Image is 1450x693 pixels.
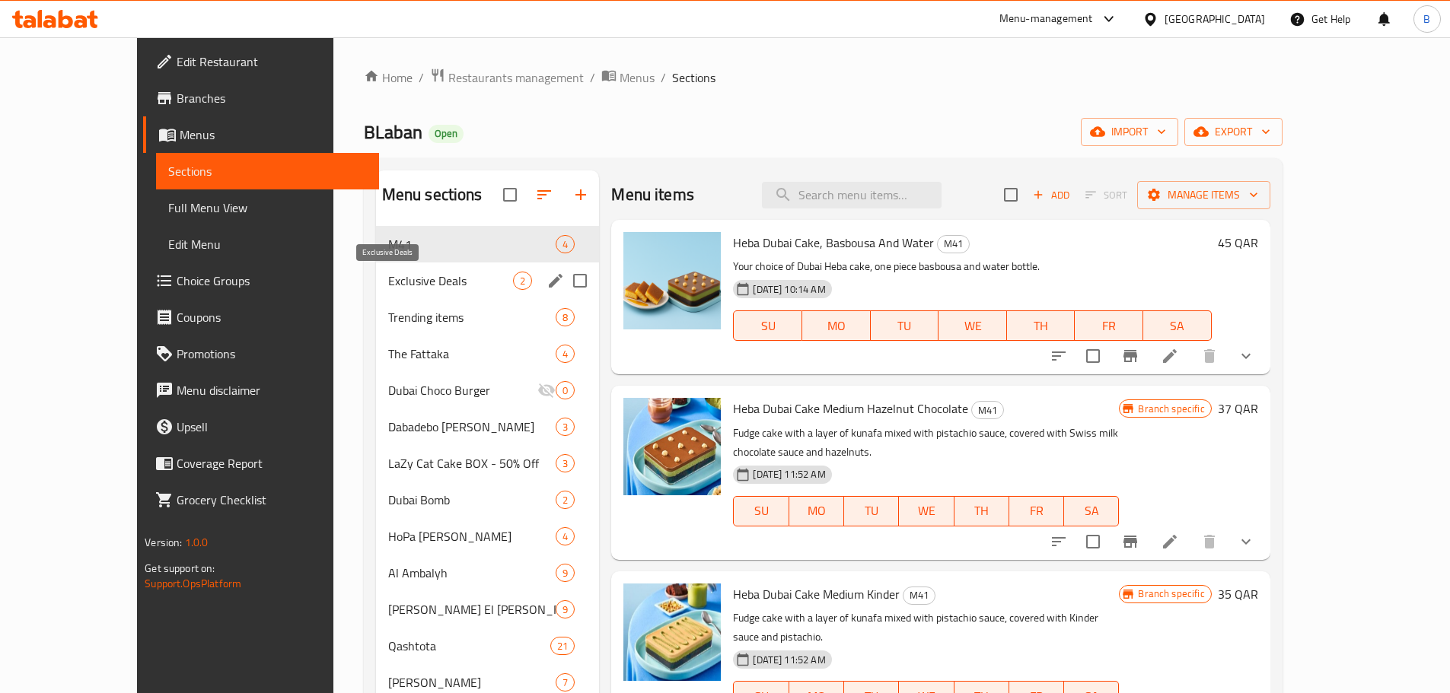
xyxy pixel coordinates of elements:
span: [DATE] 11:52 AM [747,467,831,482]
div: items [556,600,575,618]
a: Grocery Checklist [143,482,379,518]
div: Dabadebo Landon [388,418,556,436]
div: Open [429,125,464,143]
div: items [556,381,575,399]
span: Branch specific [1132,402,1210,416]
span: export [1197,122,1270,141]
span: TU [850,500,893,522]
span: Edit Restaurant [177,52,367,71]
span: 2 [556,493,574,507]
button: WE [899,496,954,526]
svg: Inactive section [537,381,556,399]
button: SU [733,496,789,526]
span: Sort sections [526,176,562,213]
div: M41 [388,235,556,253]
span: Exclusive Deals [388,272,514,290]
span: Select to update [1077,340,1109,372]
input: search [762,182,942,208]
span: Open [429,127,464,140]
span: The Fattaka [388,345,556,363]
span: import [1093,122,1166,141]
span: M41 [938,235,969,253]
span: M41 [903,587,935,604]
span: 3 [556,456,574,471]
span: Edit Menu [168,235,367,253]
span: Sections [672,68,715,87]
span: Coverage Report [177,454,367,472]
span: MO [795,500,838,522]
li: / [661,68,666,87]
span: Select all sections [494,179,526,211]
span: Dabadebo [PERSON_NAME] [388,418,556,436]
span: Get support on: [145,558,215,578]
button: WE [939,310,1007,341]
div: The Fattaka4 [376,335,600,372]
button: show more [1228,338,1264,374]
span: Dubai Choco Burger [388,381,538,399]
span: Al Ambalyh [388,564,556,582]
span: Sections [168,162,367,180]
div: items [556,308,575,326]
div: M41 [903,587,935,605]
button: TH [954,496,1009,526]
a: Edit menu item [1161,347,1179,365]
span: Menus [180,126,367,144]
a: Promotions [143,335,379,372]
div: Dubai Bomb2 [376,482,600,518]
span: Branch specific [1132,587,1210,601]
span: Dubai Bomb [388,491,556,509]
p: Fudge cake with a layer of kunafa mixed with pistachio sauce, covered with Kinder sauce and pista... [733,609,1119,647]
a: Coupons [143,299,379,335]
button: Add [1027,183,1076,207]
div: Menu-management [999,10,1093,28]
span: 8 [556,310,574,325]
span: SU [740,500,782,522]
span: Branches [177,89,367,107]
div: items [550,637,575,655]
span: 2 [514,274,531,288]
span: 21 [551,639,574,653]
span: TH [1013,315,1069,337]
span: Choice Groups [177,272,367,290]
span: [PERSON_NAME] El [PERSON_NAME] [388,600,556,618]
div: M41 [971,401,1004,419]
div: Exclusive Deals2edit [376,262,600,299]
img: Heba Dubai Cake, Basbousa And Water [623,232,721,329]
a: Support.OpsPlatform [145,574,241,593]
button: SU [733,310,802,341]
span: M41 [972,402,1003,419]
span: Coupons [177,308,367,326]
h2: Menu items [611,183,694,206]
span: TH [961,500,1003,522]
div: items [556,673,575,691]
span: 4 [556,347,574,361]
span: [DATE] 11:52 AM [747,653,831,667]
a: Sections [156,153,379,189]
span: Heba Dubai Cake Medium Hazelnut Chocolate [733,397,968,420]
span: Restaurants management [448,68,584,87]
span: Select section first [1076,183,1137,207]
a: Menu disclaimer [143,372,379,408]
button: export [1184,118,1283,146]
li: / [590,68,595,87]
span: 3 [556,420,574,434]
a: Upsell [143,408,379,445]
div: Qashtota21 [376,628,600,664]
span: TU [877,315,933,337]
div: HoPa [PERSON_NAME]4 [376,518,600,555]
span: Menu disclaimer [177,381,367,399]
span: Full Menu View [168,199,367,217]
img: Heba Dubai Cake Medium Kinder [623,583,721,681]
div: Qashtota [388,637,550,655]
span: HoPa [PERSON_NAME] [388,527,556,545]
div: M414 [376,226,600,262]
li: / [419,68,424,87]
button: show more [1228,523,1264,560]
span: MO [808,315,865,337]
span: 1.0.0 [185,532,209,552]
span: Add [1031,186,1072,204]
button: sort-choices [1040,338,1077,374]
span: [PERSON_NAME] [388,673,556,691]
